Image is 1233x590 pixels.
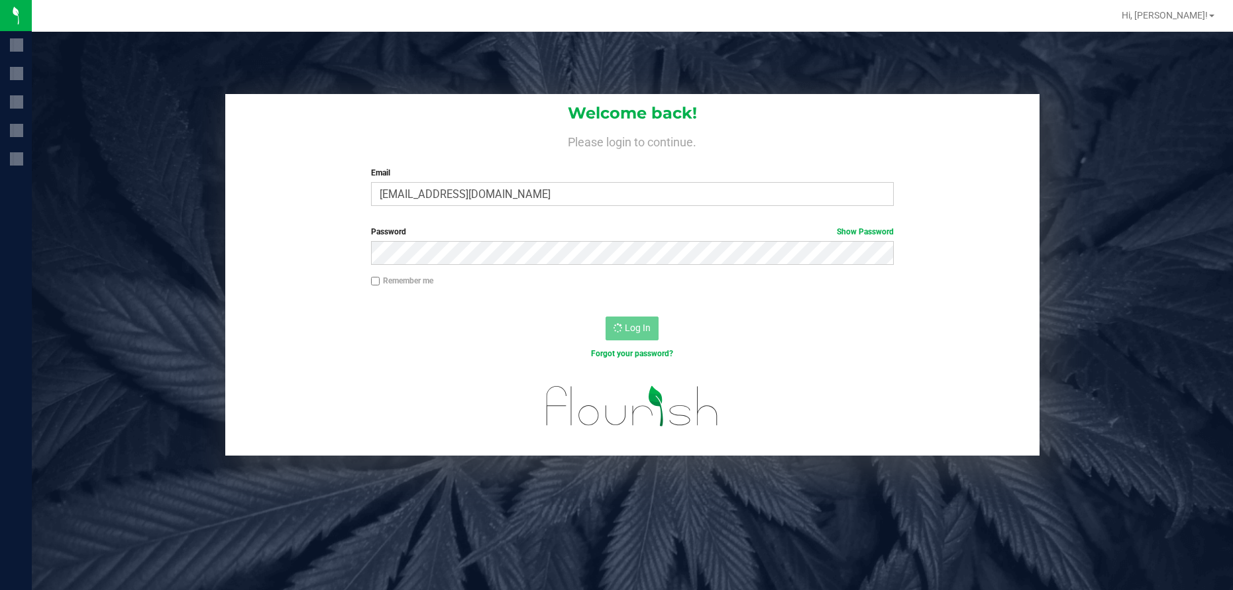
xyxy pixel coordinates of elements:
img: flourish_logo.svg [531,373,734,439]
a: Forgot your password? [591,349,673,358]
label: Remember me [371,275,433,287]
button: Log In [606,317,659,340]
span: Password [371,227,406,236]
h4: Please login to continue. [225,132,1040,148]
span: Log In [625,322,651,333]
a: Show Password [837,227,894,236]
span: Hi, [PERSON_NAME]! [1122,10,1208,21]
label: Email [371,167,894,179]
input: Remember me [371,277,380,286]
h1: Welcome back! [225,105,1040,122]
